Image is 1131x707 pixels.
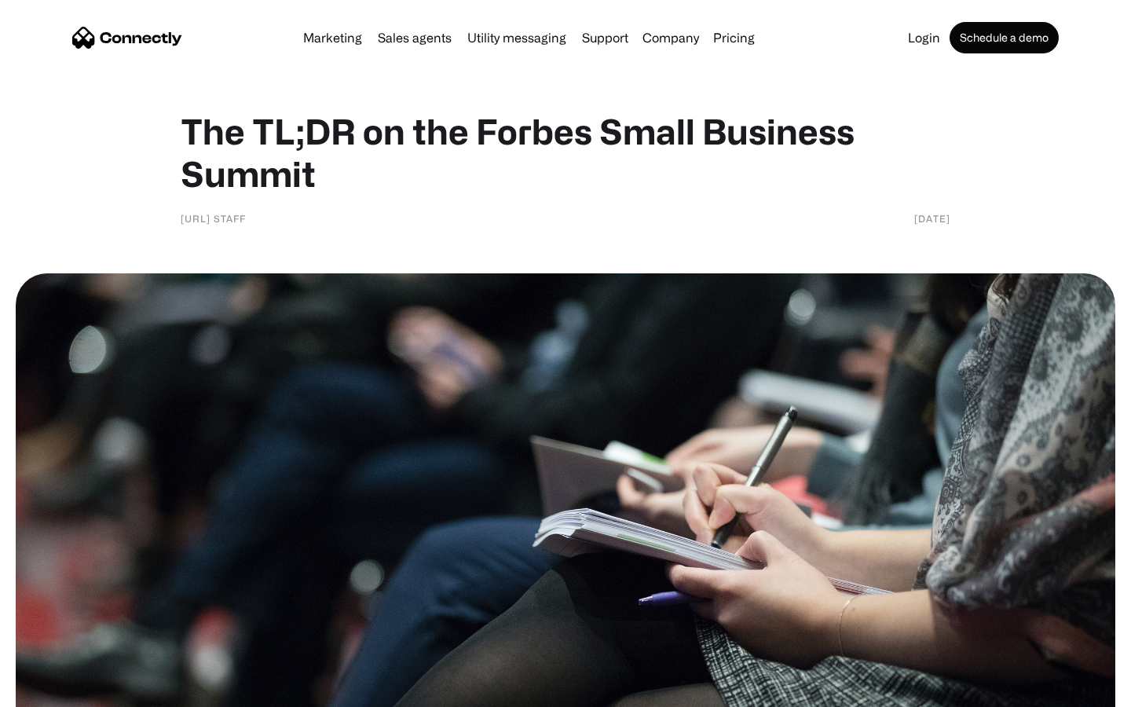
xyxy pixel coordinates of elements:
[707,31,761,44] a: Pricing
[642,27,699,49] div: Company
[461,31,573,44] a: Utility messaging
[16,680,94,702] aside: Language selected: English
[576,31,635,44] a: Support
[950,22,1059,53] a: Schedule a demo
[372,31,458,44] a: Sales agents
[72,26,182,49] a: home
[181,110,950,195] h1: The TL;DR on the Forbes Small Business Summit
[31,680,94,702] ul: Language list
[914,211,950,226] div: [DATE]
[638,27,704,49] div: Company
[181,211,246,226] div: [URL] Staff
[297,31,368,44] a: Marketing
[902,31,946,44] a: Login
